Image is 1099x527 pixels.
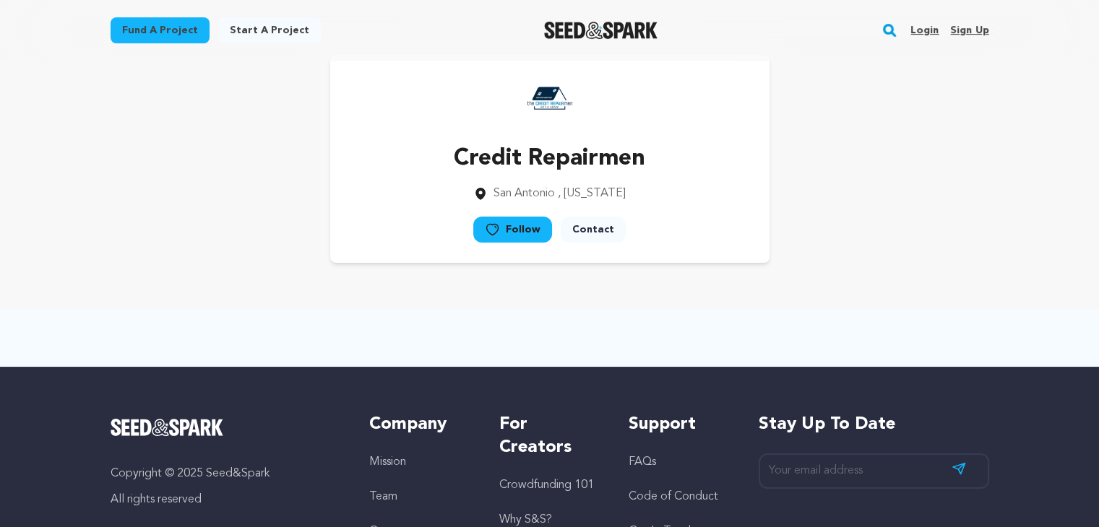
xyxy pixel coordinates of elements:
p: Credit Repairmen [454,141,645,176]
h5: Support [629,413,729,436]
a: Fund a project [111,17,210,43]
p: Copyright © 2025 Seed&Spark [111,465,341,482]
img: Seed&Spark Logo Dark Mode [544,22,658,39]
a: Why S&S? [499,514,552,526]
p: All rights reserved [111,491,341,508]
img: https://seedandspark-static.s3.us-east-2.amazonaws.com/images/User/002/308/569/medium/922818d0bee... [521,69,579,127]
span: , [US_STATE] [558,188,626,199]
h5: Stay up to date [759,413,989,436]
a: Login [910,19,939,42]
a: Seed&Spark Homepage [544,22,658,39]
a: Crowdfunding 101 [499,479,594,491]
h5: Company [369,413,470,436]
span: San Antonio [494,188,555,199]
a: Follow [473,217,552,243]
a: Start a project [218,17,321,43]
a: Sign up [950,19,988,42]
a: FAQs [629,456,656,468]
a: Contact [561,217,626,243]
a: Team [369,491,397,502]
a: Seed&Spark Homepage [111,419,341,436]
a: Code of Conduct [629,491,718,502]
a: Mission [369,456,406,468]
input: Your email address [759,453,989,489]
img: Seed&Spark Logo [111,419,224,436]
h5: For Creators [499,413,600,459]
